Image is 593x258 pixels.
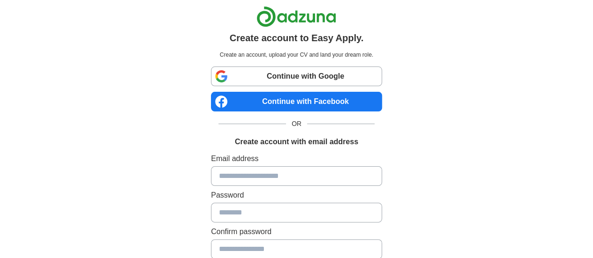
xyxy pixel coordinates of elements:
img: Adzuna logo [256,6,336,27]
label: Password [211,190,382,201]
label: Email address [211,153,382,164]
h1: Create account to Easy Apply. [230,31,364,45]
label: Confirm password [211,226,382,237]
a: Continue with Facebook [211,92,382,111]
a: Continue with Google [211,66,382,86]
p: Create an account, upload your CV and land your dream role. [213,51,380,59]
h1: Create account with email address [235,136,358,147]
span: OR [286,119,307,129]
